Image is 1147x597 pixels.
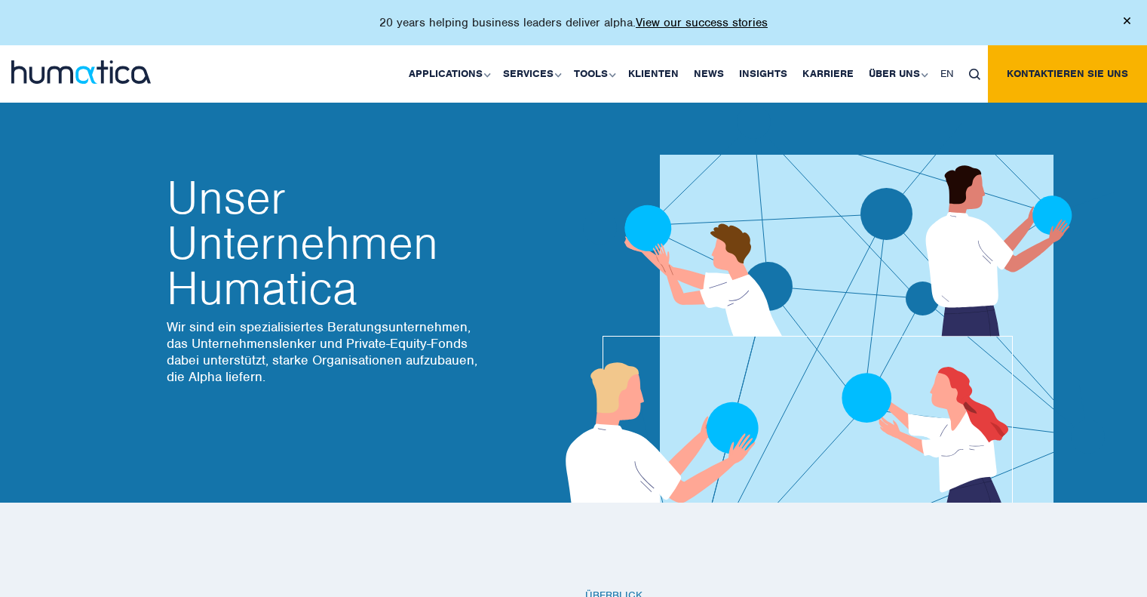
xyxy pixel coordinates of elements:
a: Kontaktieren Sie uns [988,45,1147,103]
a: Karriere [795,45,861,103]
a: Insights [731,45,795,103]
a: Tools [566,45,621,103]
a: News [686,45,731,103]
a: View our success stories [636,15,768,30]
img: logo [11,60,151,84]
p: Wir sind ein spezialisiertes Beratungsunternehmen, das Unternehmenslenker und Private-Equity-Fond... [167,319,491,385]
a: Klienten [621,45,686,103]
a: Über uns [861,45,933,103]
img: about_banner1 [521,67,1114,503]
span: EN [940,67,954,80]
a: Services [495,45,566,103]
p: 20 years helping business leaders deliver alpha. [379,15,768,30]
a: Applications [401,45,495,103]
h2: Humatica [167,175,491,311]
img: search_icon [969,69,980,80]
span: Unser Unternehmen [167,175,491,266]
a: EN [933,45,961,103]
